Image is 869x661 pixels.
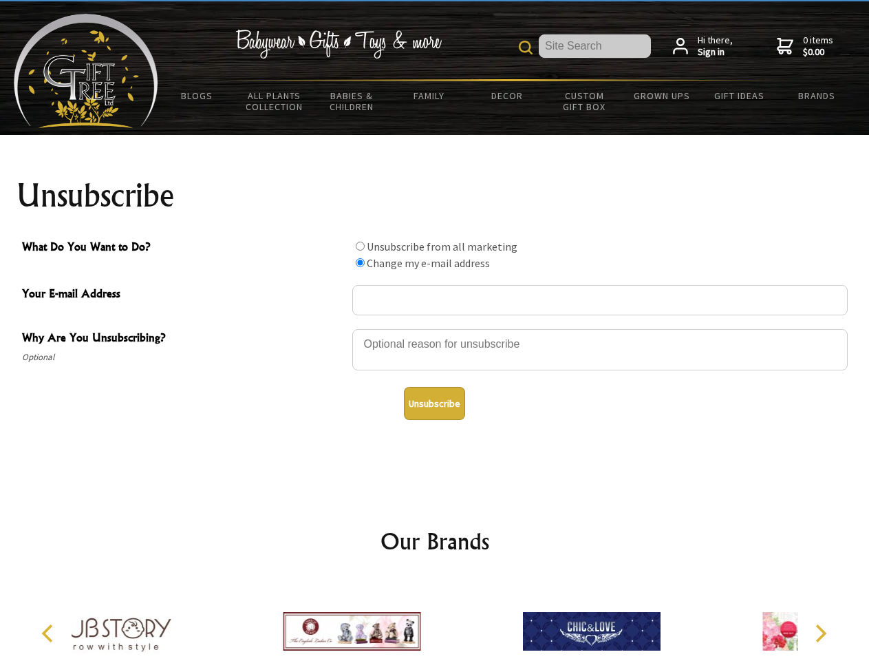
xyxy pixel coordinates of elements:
a: All Plants Collection [236,81,314,121]
input: Your E-mail Address [352,285,848,315]
a: Gift Ideas [700,81,778,110]
img: Babyware - Gifts - Toys and more... [14,14,158,128]
a: Hi there,Sign in [673,34,733,59]
input: Site Search [539,34,651,58]
textarea: Why Are You Unsubscribing? [352,329,848,370]
a: Custom Gift Box [546,81,623,121]
img: product search [519,41,533,54]
span: Why Are You Unsubscribing? [22,329,345,349]
a: Decor [468,81,546,110]
button: Previous [34,618,65,649]
span: What Do You Want to Do? [22,238,345,258]
span: 0 items [803,34,833,59]
input: What Do You Want to Do? [356,258,365,267]
a: Family [391,81,469,110]
span: Optional [22,349,345,366]
strong: $0.00 [803,46,833,59]
label: Unsubscribe from all marketing [367,240,517,253]
strong: Sign in [698,46,733,59]
span: Hi there, [698,34,733,59]
a: Grown Ups [623,81,700,110]
h1: Unsubscribe [17,179,853,212]
input: What Do You Want to Do? [356,242,365,251]
button: Unsubscribe [404,387,465,420]
a: BLOGS [158,81,236,110]
a: 0 items$0.00 [777,34,833,59]
button: Next [805,618,835,649]
a: Brands [778,81,856,110]
a: Babies & Children [313,81,391,121]
label: Change my e-mail address [367,256,490,270]
h2: Our Brands [28,525,842,558]
img: Babywear - Gifts - Toys & more [235,30,442,59]
span: Your E-mail Address [22,285,345,305]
